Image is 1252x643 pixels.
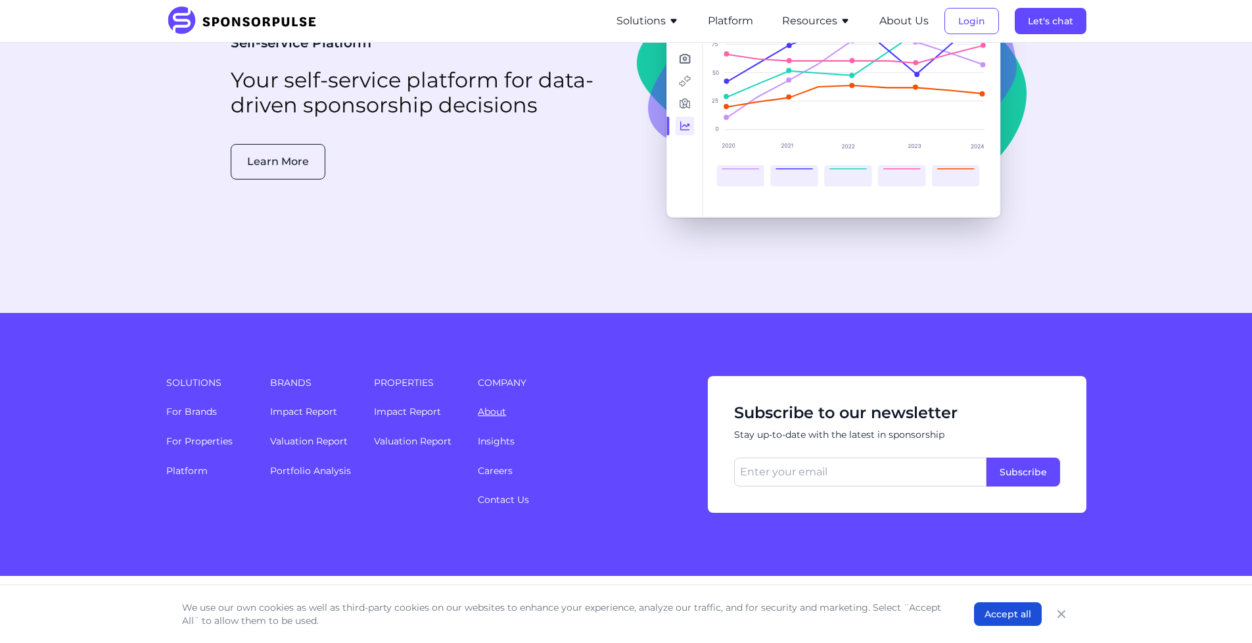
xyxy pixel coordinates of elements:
[231,144,325,179] button: Learn More
[270,376,358,389] span: Brands
[708,13,753,29] button: Platform
[166,406,217,417] a: For Brands
[374,376,462,389] span: Properties
[879,13,929,29] button: About Us
[478,406,506,417] a: About
[708,15,753,27] a: Platform
[734,402,1060,423] span: Subscribe to our newsletter
[270,406,337,417] a: Impact Report
[478,494,529,506] a: Contact Us
[270,435,348,447] a: Valuation Report
[879,15,929,27] a: About Us
[944,15,999,27] a: Login
[166,465,208,477] a: Platform
[1015,8,1086,34] button: Let's chat
[374,435,452,447] a: Valuation Report
[478,376,670,389] span: Company
[478,435,515,447] a: Insights
[1186,580,1252,643] iframe: Chat Widget
[270,465,351,477] a: Portfolio Analysis
[974,602,1042,626] button: Accept all
[166,435,233,447] a: For Properties
[616,13,679,29] button: Solutions
[182,601,948,627] p: We use our own cookies as well as third-party cookies on our websites to enhance your experience,...
[478,465,513,477] a: Careers
[986,458,1060,487] button: Subscribe
[231,155,325,168] a: Learn More
[944,8,999,34] button: Login
[374,406,441,417] a: Impact Report
[231,68,611,118] h2: Your self-service platform for data-driven sponsorship decisions
[734,458,986,487] input: Enter your email
[1015,15,1086,27] a: Let's chat
[166,7,326,36] img: SponsorPulse
[734,429,1060,442] span: Stay up-to-date with the latest in sponsorship
[782,13,850,29] button: Resources
[231,35,371,51] span: Self-service Platform
[166,376,254,389] span: Solutions
[1052,605,1071,623] button: Close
